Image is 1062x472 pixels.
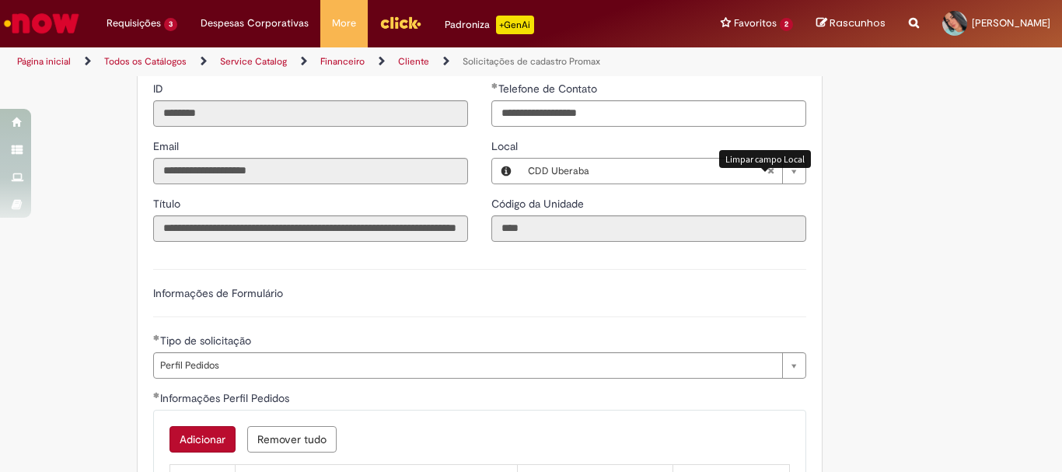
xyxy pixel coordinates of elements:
[153,286,283,300] label: Informações de Formulário
[169,426,236,453] button: Add a row for Informações Perfil Pedidos
[153,138,182,154] label: Somente leitura - Email
[528,159,767,184] span: CDD Uberaba
[2,8,82,39] img: ServiceNow
[160,391,292,405] span: Informações Perfil Pedidos
[153,197,183,211] span: Somente leitura - Título
[153,158,468,184] input: Email
[492,159,520,184] button: Local, Visualizar este registro CDD Uberaba
[104,55,187,68] a: Todos os Catálogos
[491,196,587,212] label: Somente leitura - Código da Unidade
[320,55,365,68] a: Financeiro
[153,81,166,96] label: Somente leitura - ID
[491,215,806,242] input: Código da Unidade
[153,334,160,341] span: Obrigatório Preenchido
[520,159,805,184] a: CDD UberabaLimpar campo Local
[153,82,166,96] span: Somente leitura - ID
[153,196,183,212] label: Somente leitura - Título
[153,215,468,242] input: Título
[491,139,521,153] span: Local
[201,16,309,31] span: Despesas Corporativas
[491,197,587,211] span: Somente leitura - Código da Unidade
[491,82,498,89] span: Obrigatório Preenchido
[107,16,161,31] span: Requisições
[332,16,356,31] span: More
[153,100,468,127] input: ID
[247,426,337,453] button: Remove all rows for Informações Perfil Pedidos
[445,16,534,34] div: Padroniza
[816,16,886,31] a: Rascunhos
[12,47,697,76] ul: Trilhas de página
[164,18,177,31] span: 3
[17,55,71,68] a: Página inicial
[496,16,534,34] p: +GenAi
[830,16,886,30] span: Rascunhos
[153,392,160,398] span: Obrigatório Preenchido
[153,139,182,153] span: Somente leitura - Email
[491,100,806,127] input: Telefone de Contato
[379,11,421,34] img: click_logo_yellow_360x200.png
[160,353,774,378] span: Perfil Pedidos
[972,16,1050,30] span: [PERSON_NAME]
[734,16,777,31] span: Favoritos
[398,55,429,68] a: Cliente
[220,55,287,68] a: Service Catalog
[498,82,600,96] span: Telefone de Contato
[719,150,811,168] div: Limpar campo Local
[780,18,793,31] span: 2
[463,55,600,68] a: Solicitações de cadastro Promax
[160,334,254,348] span: Tipo de solicitação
